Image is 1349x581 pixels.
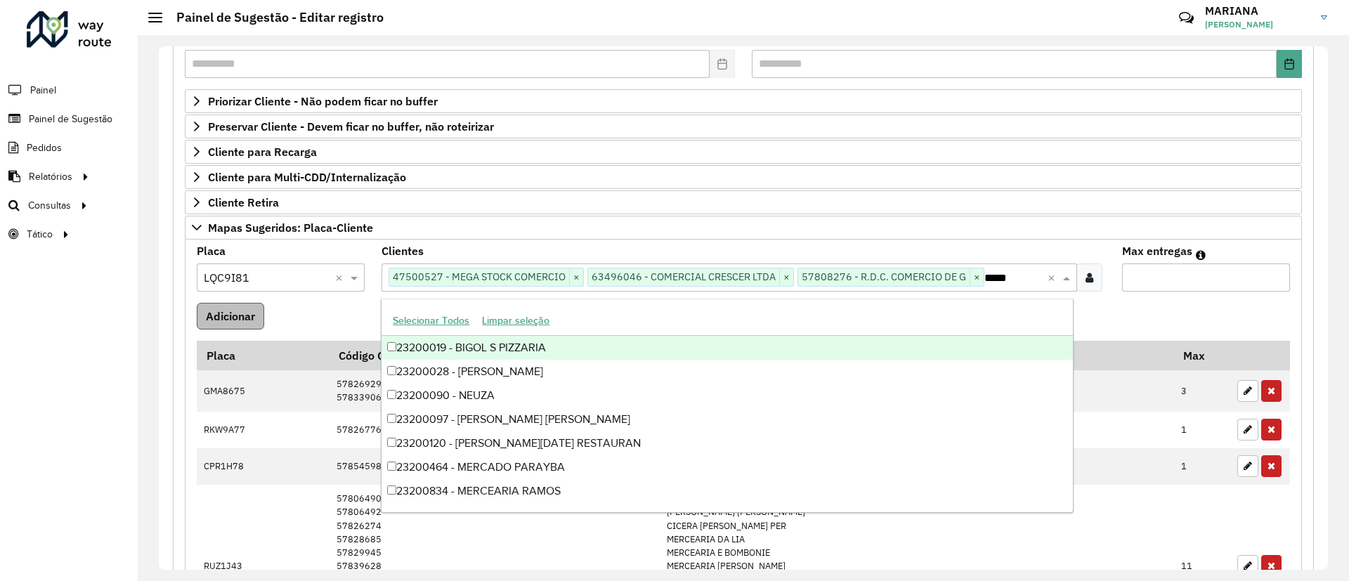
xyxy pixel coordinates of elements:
[335,269,347,286] span: Clear all
[382,479,1072,503] div: 23200834 - MERCEARIA RAMOS
[1277,50,1302,78] button: Choose Date
[185,115,1302,138] a: Preservar Cliente - Devem ficar no buffer, não roteirizar
[382,360,1072,384] div: 23200028 - [PERSON_NAME]
[1122,242,1192,259] label: Max entregas
[208,146,317,157] span: Cliente para Recarga
[208,96,438,107] span: Priorizar Cliente - Não podem ficar no buffer
[329,448,659,485] td: 57854598
[382,336,1072,360] div: 23200019 - BIGOL S PIZZARIA
[970,269,984,286] span: ×
[381,299,1073,513] ng-dropdown-panel: Options list
[208,121,494,132] span: Preservar Cliente - Devem ficar no buffer, não roteirizar
[779,269,793,286] span: ×
[30,83,56,98] span: Painel
[382,431,1072,455] div: 23200120 - [PERSON_NAME][DATE] RESTAURAN
[185,190,1302,214] a: Cliente Retira
[29,112,112,126] span: Painel de Sugestão
[197,341,329,370] th: Placa
[1174,341,1230,370] th: Max
[1174,448,1230,485] td: 1
[382,242,424,259] label: Clientes
[382,503,1072,527] div: 23200945 - [PERSON_NAME]
[27,141,62,155] span: Pedidos
[208,197,279,208] span: Cliente Retira
[476,310,556,332] button: Limpar seleção
[798,268,970,285] span: 57808276 - R.D.C. COMERCIO DE G
[386,310,476,332] button: Selecionar Todos
[1196,249,1206,261] em: Máximo de clientes que serão colocados na mesma rota com os clientes informados
[1171,3,1201,33] a: Contato Rápido
[162,10,384,25] h2: Painel de Sugestão - Editar registro
[185,140,1302,164] a: Cliente para Recarga
[1205,4,1310,18] h3: MARIANA
[1174,412,1230,448] td: 1
[208,171,406,183] span: Cliente para Multi-CDD/Internalização
[329,412,659,448] td: 57826776
[197,448,329,485] td: CPR1H78
[197,303,264,329] button: Adicionar
[28,198,71,213] span: Consultas
[1205,18,1310,31] span: [PERSON_NAME]
[1174,370,1230,412] td: 3
[389,268,569,285] span: 47500527 - MEGA STOCK COMERCIO
[382,407,1072,431] div: 23200097 - [PERSON_NAME] [PERSON_NAME]
[197,370,329,412] td: GMA8675
[185,216,1302,240] a: Mapas Sugeridos: Placa-Cliente
[197,242,226,259] label: Placa
[382,384,1072,407] div: 23200090 - NEUZA
[1048,269,1060,286] span: Clear all
[185,89,1302,113] a: Priorizar Cliente - Não podem ficar no buffer
[382,455,1072,479] div: 23200464 - MERCADO PARAYBA
[197,412,329,448] td: RKW9A77
[185,165,1302,189] a: Cliente para Multi-CDD/Internalização
[329,370,659,412] td: 57826929 57833906
[208,222,373,233] span: Mapas Sugeridos: Placa-Cliente
[569,269,583,286] span: ×
[29,169,72,184] span: Relatórios
[27,227,53,242] span: Tático
[329,341,659,370] th: Código Cliente
[588,268,779,285] span: 63496046 - COMERCIAL CRESCER LTDA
